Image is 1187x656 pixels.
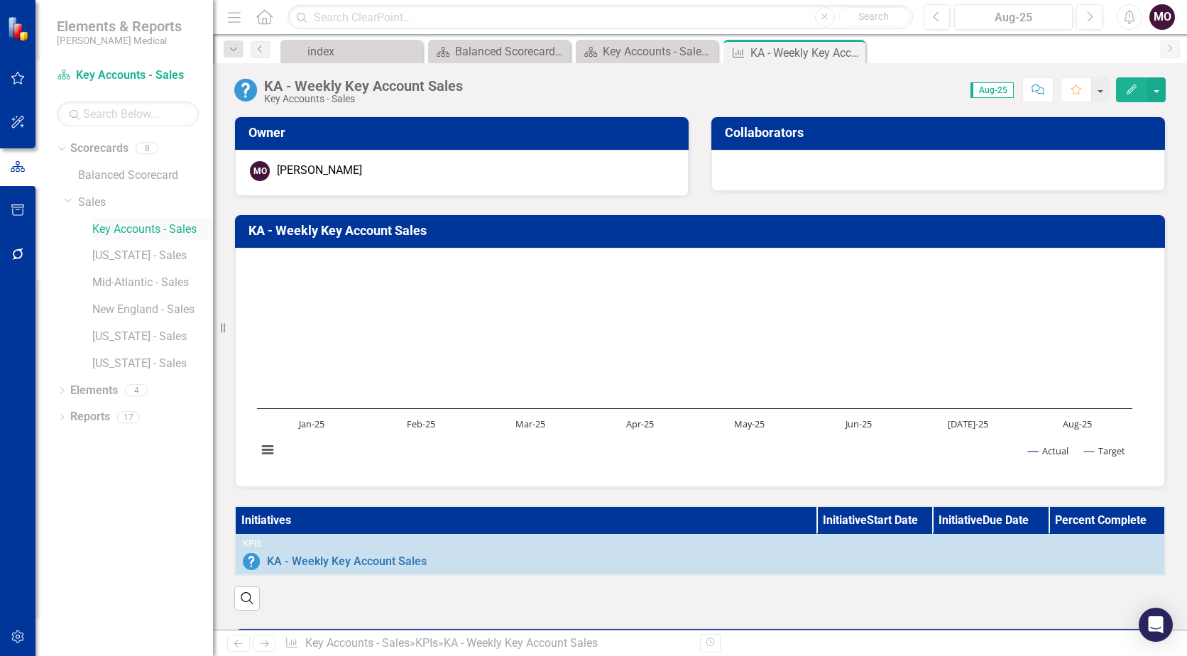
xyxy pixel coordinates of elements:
[844,417,872,430] text: Jun-25
[243,539,1157,549] div: KPIs
[307,43,419,60] div: index
[954,4,1073,30] button: Aug-25
[1149,4,1175,30] button: MO
[258,440,278,460] button: View chart menu, Chart
[305,636,410,650] a: Key Accounts - Sales
[78,195,213,211] a: Sales
[57,18,182,35] span: Elements & Reports
[603,43,714,60] div: Key Accounts - Sales - Overview Dashboard
[948,417,988,430] text: [DATE]-25
[288,5,913,30] input: Search ClearPoint...
[264,94,463,104] div: Key Accounts - Sales
[970,82,1014,98] span: Aug-25
[92,248,213,264] a: [US_STATE] - Sales
[277,163,362,179] div: [PERSON_NAME]
[117,411,140,423] div: 17
[125,384,148,396] div: 4
[267,555,1157,568] a: KA - Weekly Key Account Sales
[250,259,1139,472] svg: Interactive chart
[725,126,1156,140] h3: Collaborators
[407,417,435,430] text: Feb-25
[838,7,909,27] button: Search
[57,102,199,126] input: Search Below...
[57,35,182,46] small: [PERSON_NAME] Medical
[7,16,32,40] img: ClearPoint Strategy
[70,383,118,399] a: Elements
[1084,444,1126,457] button: Show Target
[248,224,1156,238] h3: KA - Weekly Key Account Sales
[92,275,213,291] a: Mid-Atlantic - Sales
[455,43,567,60] div: Balanced Scorecard Welcome Page
[858,11,889,22] span: Search
[515,417,545,430] text: Mar-25
[626,417,654,430] text: Apr-25
[432,43,567,60] a: Balanced Scorecard Welcome Page
[579,43,714,60] a: Key Accounts - Sales - Overview Dashboard
[250,259,1150,472] div: Chart. Highcharts interactive chart.
[92,302,213,318] a: New England - Sales
[57,67,199,84] a: Key Accounts - Sales
[444,636,598,650] div: KA - Weekly Key Account Sales
[92,222,213,238] a: Key Accounts - Sales
[70,141,128,157] a: Scorecards
[92,356,213,372] a: [US_STATE] - Sales
[750,44,862,62] div: KA - Weekly Key Account Sales
[959,9,1068,26] div: Aug-25
[70,409,110,425] a: Reports
[243,553,260,570] img: No Information
[284,43,419,60] a: index
[264,78,463,94] div: KA - Weekly Key Account Sales
[1063,417,1092,430] text: Aug-25
[235,535,1165,575] td: Double-Click to Edit Right Click for Context Menu
[285,635,689,652] div: » »
[234,79,257,102] img: No Information
[92,329,213,345] a: [US_STATE] - Sales
[136,143,158,155] div: 8
[1028,444,1068,457] button: Show Actual
[415,636,438,650] a: KPIs
[250,161,270,181] div: MO
[297,417,324,430] text: Jan-25
[78,168,213,184] a: Balanced Scorecard
[1139,608,1173,642] div: Open Intercom Messenger
[734,417,765,430] text: May-25
[248,126,680,140] h3: Owner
